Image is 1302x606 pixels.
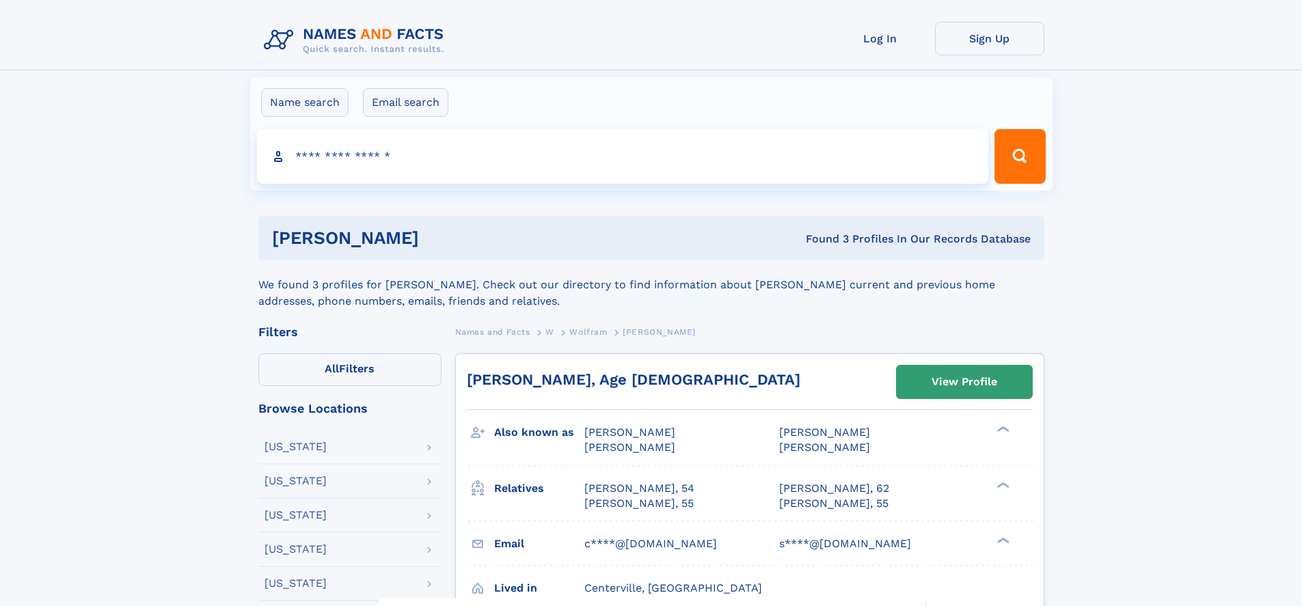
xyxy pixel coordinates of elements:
[545,323,554,340] a: W
[584,441,675,454] span: [PERSON_NAME]
[569,323,607,340] a: Wolfram
[467,371,800,388] a: [PERSON_NAME], Age [DEMOGRAPHIC_DATA]
[545,327,554,337] span: W
[258,402,442,415] div: Browse Locations
[494,532,584,555] h3: Email
[494,577,584,600] h3: Lived in
[584,426,675,439] span: [PERSON_NAME]
[779,426,870,439] span: [PERSON_NAME]
[325,362,339,375] span: All
[265,441,327,452] div: [US_STATE]
[994,536,1010,545] div: ❯
[265,510,327,521] div: [US_STATE]
[363,88,448,117] label: Email search
[935,22,1044,55] a: Sign Up
[623,327,696,337] span: [PERSON_NAME]
[779,441,870,454] span: [PERSON_NAME]
[584,481,694,496] a: [PERSON_NAME], 54
[779,496,889,511] a: [PERSON_NAME], 55
[261,88,349,117] label: Name search
[265,544,327,555] div: [US_STATE]
[994,480,1010,489] div: ❯
[584,581,762,594] span: Centerville, [GEOGRAPHIC_DATA]
[258,353,442,386] label: Filters
[455,323,530,340] a: Names and Facts
[494,477,584,500] h3: Relatives
[826,22,935,55] a: Log In
[897,366,1032,398] a: View Profile
[994,425,1010,434] div: ❯
[584,496,694,511] a: [PERSON_NAME], 55
[994,129,1045,184] button: Search Button
[272,230,612,247] h1: [PERSON_NAME]
[258,22,455,59] img: Logo Names and Facts
[265,578,327,589] div: [US_STATE]
[258,326,442,338] div: Filters
[258,260,1044,309] div: We found 3 profiles for [PERSON_NAME]. Check out our directory to find information about [PERSON_...
[257,129,989,184] input: search input
[612,232,1031,247] div: Found 3 Profiles In Our Records Database
[932,366,997,398] div: View Profile
[569,327,607,337] span: Wolfram
[494,421,584,444] h3: Also known as
[265,476,327,486] div: [US_STATE]
[779,481,889,496] a: [PERSON_NAME], 62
